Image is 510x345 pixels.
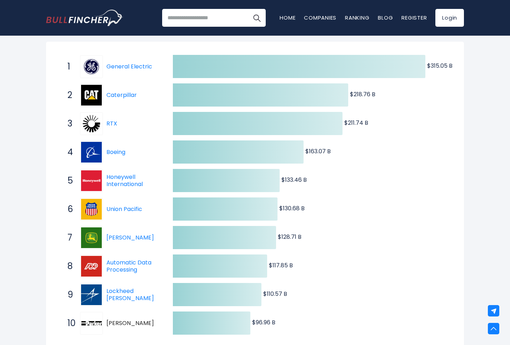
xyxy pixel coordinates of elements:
[263,290,287,298] text: $110.57 B
[80,169,106,192] a: Honeywell International
[106,258,151,274] a: Automatic Data Processing
[81,56,102,77] img: General Electric
[46,10,123,26] a: Go to homepage
[106,173,143,189] a: Honeywell International
[106,233,154,242] a: [PERSON_NAME]
[80,255,106,278] a: Automatic Data Processing
[106,62,152,71] a: General Electric
[427,62,452,70] text: $315.05 B
[345,14,369,21] a: Ranking
[106,287,154,303] a: Lockheed [PERSON_NAME]
[64,203,71,215] span: 6
[248,9,266,27] button: Search
[64,89,71,101] span: 2
[81,199,102,220] img: Union Pacific
[305,147,331,155] text: $163.07 B
[106,91,137,99] a: Caterpillar
[350,90,375,98] text: $218.76 B
[269,261,293,269] text: $117.85 B
[106,119,117,128] a: RTX
[81,227,102,248] img: John Deere
[80,84,106,107] a: Caterpillar
[80,141,106,164] a: Boeing
[81,142,102,163] img: Boeing
[64,146,71,158] span: 4
[435,9,464,27] a: Login
[344,119,368,127] text: $211.74 B
[106,205,142,213] a: Union Pacific
[281,176,307,184] text: $133.46 B
[278,233,301,241] text: $128.71 B
[304,14,336,21] a: Companies
[64,61,71,73] span: 1
[80,283,106,306] a: Lockheed Martin
[280,14,295,21] a: Home
[64,232,71,244] span: 7
[279,204,305,212] text: $130.68 B
[80,198,106,221] a: Union Pacific
[81,284,102,305] img: Lockheed Martin
[64,118,71,130] span: 3
[252,318,275,326] text: $96.96 B
[81,313,102,334] img: Parker-Hannifin
[378,14,393,21] a: Blog
[106,320,160,327] span: [PERSON_NAME]
[81,85,102,105] img: Caterpillar
[80,112,106,135] a: RTX
[64,289,71,301] span: 9
[64,317,71,329] span: 10
[80,226,106,249] a: John Deere
[106,148,125,156] a: Boeing
[80,55,106,78] a: General Electric
[81,113,102,134] img: RTX
[64,175,71,187] span: 5
[81,256,102,277] img: Automatic Data Processing
[401,14,427,21] a: Register
[46,10,123,26] img: Bullfincher logo
[64,260,71,272] span: 8
[81,170,102,191] img: Honeywell International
